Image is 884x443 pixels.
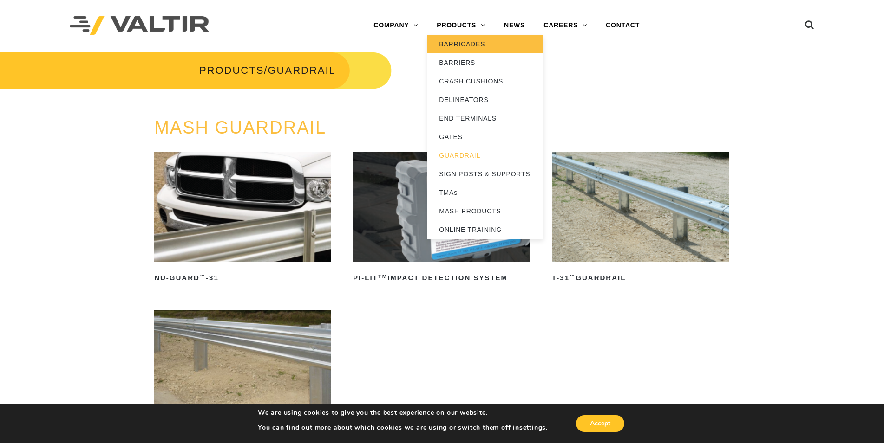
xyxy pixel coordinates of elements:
a: TMAs [427,183,543,202]
a: MASH PRODUCTS [427,202,543,220]
a: NEWS [495,16,534,35]
a: PRODUCTS [199,64,264,76]
span: GUARDRAIL [268,64,335,76]
sup: ™ [570,274,576,279]
a: COMPANY [364,16,427,35]
a: MASH GUARDRAIL [154,118,326,137]
a: T-31™Guardrail [552,152,729,285]
p: We are using cookies to give you the best experience on our website. [258,409,548,417]
a: PI-LITTMImpact Detection System [353,152,530,285]
a: SIGN POSTS & SUPPORTS [427,165,543,183]
a: PRODUCTS [427,16,495,35]
h2: PI-LIT Impact Detection System [353,270,530,285]
a: ONLINE TRAINING [427,220,543,239]
sup: ™ [200,274,206,279]
img: Valtir [70,16,209,35]
h2: T-31 Guardrail [552,270,729,285]
sup: TM [378,274,387,279]
a: CONTACT [596,16,649,35]
a: DELINEATORS [427,90,543,109]
a: BARRICADES [427,35,543,53]
a: NU-GUARD™-31 [154,152,331,285]
a: CRASH CUSHIONS [427,72,543,90]
button: settings [519,424,546,432]
a: CAREERS [534,16,596,35]
a: GUARDRAIL [427,146,543,165]
h2: NU-GUARD -31 [154,270,331,285]
button: Accept [576,415,624,432]
p: You can find out more about which cookies we are using or switch them off in . [258,424,548,432]
a: END TERMINALS [427,109,543,128]
a: GATES [427,128,543,146]
a: BARRIERS [427,53,543,72]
